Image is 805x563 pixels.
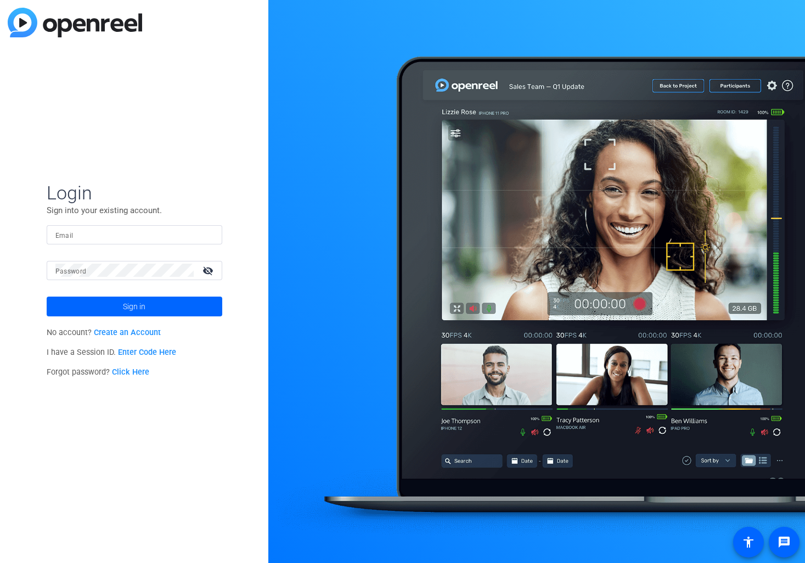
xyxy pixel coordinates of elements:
span: I have a Session ID. [47,348,177,357]
mat-icon: message [778,536,791,549]
button: Sign in [47,297,222,316]
a: Click Here [112,367,149,377]
a: Create an Account [94,328,161,337]
p: Sign into your existing account. [47,204,222,216]
a: Enter Code Here [118,348,176,357]
mat-label: Password [55,267,87,275]
span: No account? [47,328,161,337]
span: Sign in [123,293,145,320]
mat-icon: visibility_off [196,263,222,278]
span: Login [47,181,222,204]
img: blue-gradient.svg [8,8,142,37]
input: Enter Email Address [55,228,213,241]
span: Forgot password? [47,367,150,377]
mat-label: Email [55,232,74,239]
mat-icon: accessibility [742,536,755,549]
